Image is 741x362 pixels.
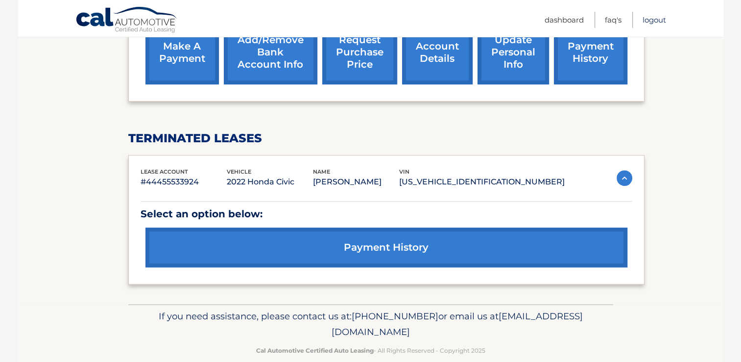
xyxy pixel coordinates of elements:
p: Select an option below: [141,206,632,223]
img: accordion-active.svg [617,170,632,186]
a: Dashboard [545,12,584,28]
span: [PHONE_NUMBER] [352,310,438,322]
a: payment history [145,228,627,267]
span: vin [399,168,409,175]
strong: Cal Automotive Certified Auto Leasing [256,347,374,354]
a: make a payment [145,20,219,84]
p: - All Rights Reserved - Copyright 2025 [135,345,607,356]
p: [PERSON_NAME] [313,175,399,189]
span: name [313,168,330,175]
span: lease account [141,168,188,175]
span: vehicle [227,168,251,175]
h2: terminated leases [128,131,645,146]
a: FAQ's [605,12,621,28]
a: Add/Remove bank account info [224,20,317,84]
p: [US_VEHICLE_IDENTIFICATION_NUMBER] [399,175,565,189]
a: request purchase price [322,20,397,84]
a: update personal info [478,20,549,84]
span: [EMAIL_ADDRESS][DOMAIN_NAME] [332,310,583,337]
a: Cal Automotive [75,6,178,35]
a: Logout [643,12,666,28]
a: account details [402,20,473,84]
p: #44455533924 [141,175,227,189]
a: payment history [554,20,627,84]
p: 2022 Honda Civic [227,175,313,189]
p: If you need assistance, please contact us at: or email us at [135,309,607,340]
